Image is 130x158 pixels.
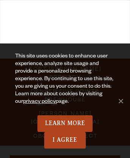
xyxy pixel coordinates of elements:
a: Learn More [37,115,93,132]
div: This site uses cookies to enhance user experience, analyze site usage and provide a personalized ... [15,53,115,115]
a: Odell Home [8,5,26,23]
span: No [117,97,124,105]
a: Menu [93,5,101,21]
a: I Agree [44,132,86,149]
a: privacy policy [23,99,56,105]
